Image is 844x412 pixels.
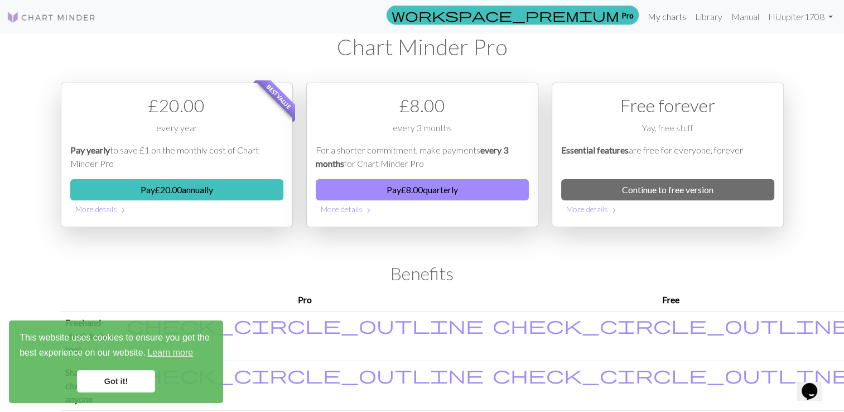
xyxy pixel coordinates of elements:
[70,145,110,155] em: Pay yearly
[561,145,629,155] em: Essential features
[387,6,639,25] a: Pro
[7,11,96,24] img: Logo
[316,145,508,169] em: every 3 months
[561,92,774,119] div: Free forever
[119,205,128,216] span: chevron_right
[127,364,484,385] span: check_circle_outline
[122,289,488,312] th: Pro
[316,200,529,218] button: More details
[316,143,529,170] p: For a shorter commitment, make payments for Chart Minder Pro
[561,143,774,170] p: are free for everyone, forever
[77,370,155,392] a: dismiss cookie message
[364,205,373,216] span: chevron_right
[255,73,302,121] span: Best value
[552,83,784,227] div: Free option
[561,200,774,218] button: More details
[61,263,784,284] h2: Benefits
[610,205,619,216] span: chevron_right
[691,6,727,28] a: Library
[727,6,764,28] a: Manual
[61,83,293,227] div: Payment option 1
[316,121,529,143] div: every 3 months
[764,6,837,28] a: HiJupiter1708
[316,92,529,119] div: £ 8.00
[127,314,484,336] span: check_circle_outline
[70,200,283,218] button: More details
[70,179,283,200] button: Pay£20.00annually
[561,121,774,143] div: Yay, free stuff
[9,320,223,403] div: cookieconsent
[70,121,283,143] div: every year
[127,366,484,384] i: Included
[561,179,774,200] a: Continue to free version
[316,179,529,200] button: Pay£8.00quarterly
[146,344,195,361] a: learn more about cookies
[643,6,691,28] a: My charts
[20,331,213,361] span: This website uses cookies to ensure you get the best experience on our website.
[65,316,118,356] p: Freehand chart design tool
[797,367,833,401] iframe: chat widget
[392,7,619,23] span: workspace_premium
[127,316,484,334] i: Included
[70,92,283,119] div: £ 20.00
[306,83,538,227] div: Payment option 2
[70,143,283,170] p: to save £1 on the monthly cost of Chart Minder Pro
[61,33,784,60] h1: Chart Minder Pro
